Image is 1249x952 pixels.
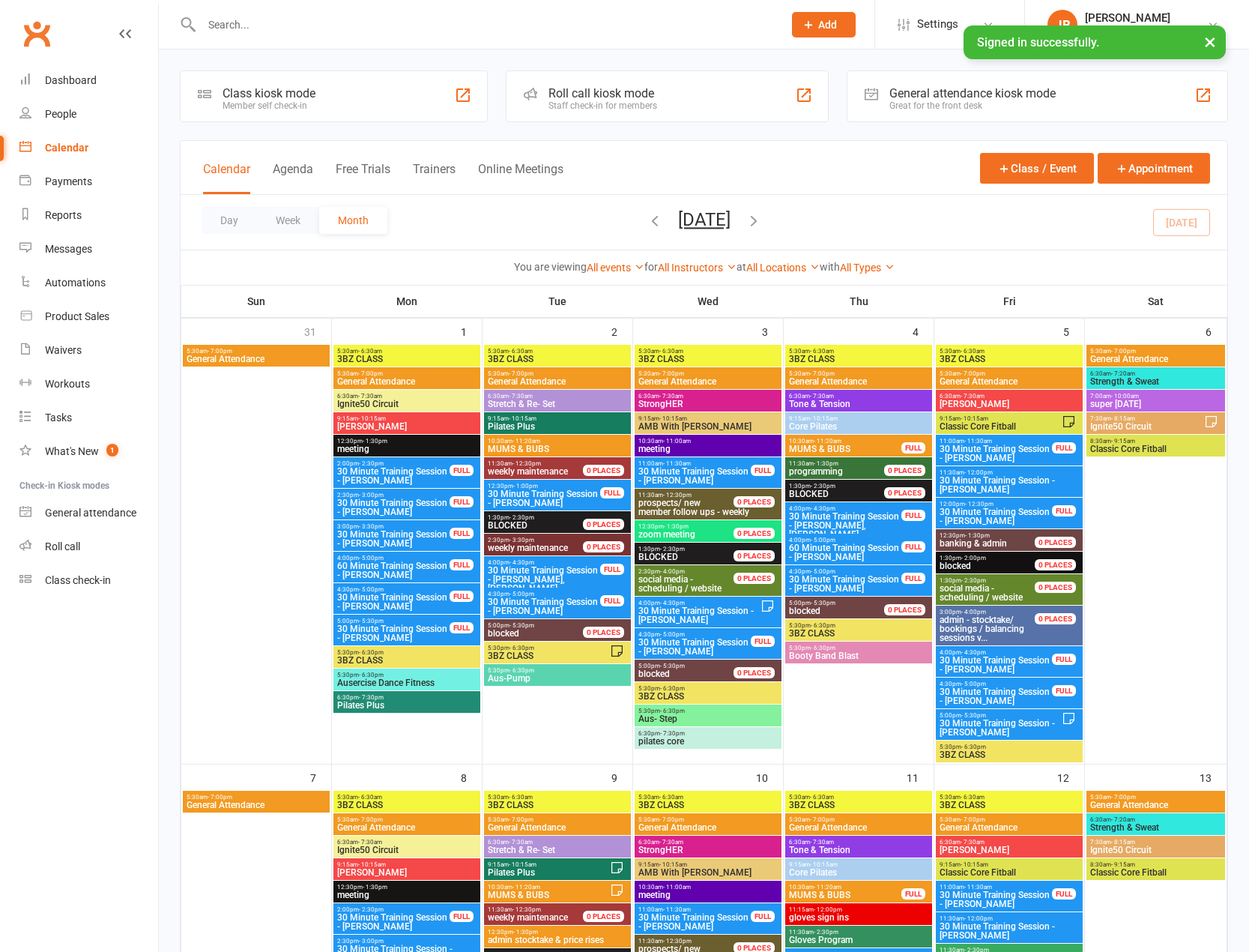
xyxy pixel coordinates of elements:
span: 9:15am [939,415,1062,422]
span: 11:00am [939,438,1053,445]
div: FULL [901,442,925,454]
div: 0 PLACES [734,550,775,561]
span: - 2:00pm [961,555,986,561]
div: 0 PLACES [583,465,624,476]
span: 3BZ CLASS [336,355,477,364]
a: People [19,97,158,131]
span: 30 Minute Training Session - [PERSON_NAME] [638,467,751,485]
div: 6 [1206,319,1227,343]
span: - 12:30pm [663,492,692,498]
div: FULL [1052,505,1076,516]
div: FULL [600,595,624,606]
span: 30 Minute Training Session - [PERSON_NAME] [638,606,760,624]
span: 6:30am [939,393,1080,400]
span: 30 Minute Training Session - [PERSON_NAME] [487,489,601,507]
div: General attendance kiosk mode [889,86,1056,100]
a: All events [587,262,644,274]
span: 4:00pm [638,600,760,606]
span: AMB With [PERSON_NAME] [638,422,778,431]
span: - 7:00pm [810,370,835,377]
span: 4:30pm [788,568,902,575]
div: Payments [45,175,92,187]
span: - 7:30am [810,393,834,400]
span: 3BZ CLASS [638,355,778,364]
span: 3BZ CLASS [939,355,1080,364]
span: - 7:30am [358,393,382,400]
div: 0 PLACES [734,496,775,507]
span: 1:30pm [487,514,601,521]
span: Ignite50 Circuit [336,400,477,409]
button: Trainers [413,162,456,194]
span: 30 Minute Training Session - [PERSON_NAME] [788,575,902,593]
span: 5:30am [487,348,628,355]
span: 30 Minute Training Session - [PERSON_NAME] [939,445,1053,463]
span: 5:30am [336,370,477,377]
div: 4 [913,319,934,343]
span: 10:30am [487,438,628,445]
div: [PERSON_NAME] [1085,11,1178,25]
span: 9:15am [788,415,929,422]
span: blocked [789,606,820,616]
button: Add [792,12,856,37]
div: Roll call [45,540,80,552]
span: Core Pilates [788,422,929,431]
a: Clubworx [18,15,55,52]
span: - 1:30pm [814,460,838,467]
span: weekly maintenance [488,543,568,553]
div: Waivers [45,344,82,356]
span: - 6:30am [810,348,834,355]
a: Product Sales [19,300,158,334]
span: - 2:30pm [359,460,384,467]
span: - 10:15am [961,415,988,422]
div: Automations [45,277,106,289]
span: - 5:00pm [811,568,835,575]
a: All Instructors [658,262,737,274]
span: 4:30pm [487,591,601,597]
th: Tue [483,286,633,317]
div: Tasks [45,412,72,424]
span: 30 Minute Training Session - [PERSON_NAME] [336,498,450,516]
span: - 9:15am [1111,438,1135,445]
span: 5:30pm [788,622,929,629]
strong: for [644,261,658,273]
span: 12:00pm [939,501,1053,507]
span: General Attendance [939,377,1080,386]
div: 0 PLACES [583,519,624,530]
span: - 2:30pm [961,577,986,584]
button: Class / Event [980,153,1094,184]
a: Automations [19,266,158,300]
span: 30 Minute Training Session - [PERSON_NAME] [939,507,1053,525]
span: 1:30pm [939,577,1053,584]
span: Classic Core Fitball [939,422,1062,431]
span: - 12:00pm [964,469,993,476]
div: FULL [450,559,474,570]
div: 0 PLACES [1035,613,1076,624]
span: scheduling / website [638,575,751,593]
div: B Transformed Gym [1085,25,1178,38]
span: - 11:20am [512,438,540,445]
span: 5:30am [487,370,628,377]
th: Sat [1085,286,1227,317]
span: 10:30am [788,438,902,445]
span: 2:00pm [336,460,450,467]
span: 30 Minute Training Session - [PERSON_NAME], [PERSON_NAME]... [487,566,601,593]
span: - 5:00pm [811,537,835,543]
div: Dashboard [45,74,97,86]
span: 3:00pm [939,609,1053,615]
th: Thu [784,286,934,317]
span: meeting [638,445,778,454]
span: 6:30am [788,393,929,400]
div: Reports [45,209,82,221]
th: Wed [633,286,784,317]
span: 30 Minute Training Session - [PERSON_NAME] [336,593,450,611]
span: - 11:00am [663,438,691,445]
button: Day [202,207,257,234]
span: - 5:00pm [509,591,534,597]
span: 12:30pm [638,523,751,530]
span: 10:30am [638,438,778,445]
span: 6:30am [638,393,778,400]
span: 30 Minute Training Session - [PERSON_NAME] [939,476,1080,494]
span: - 7:00pm [1111,348,1136,355]
span: 5:30am [186,348,327,355]
span: 9:15am [487,415,628,422]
